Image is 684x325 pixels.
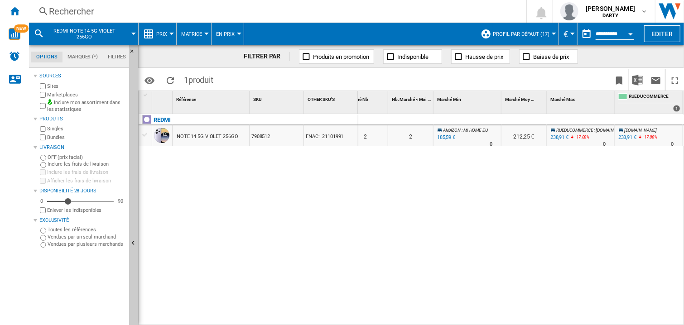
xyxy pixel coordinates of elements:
[493,23,554,45] button: Profil par défaut (17)
[533,53,569,60] span: Baisse de prix
[345,91,388,105] div: Sort None
[47,91,125,98] label: Marketplaces
[550,97,575,102] span: Marché Max
[481,23,554,45] div: Profil par défaut (17)
[40,235,46,241] input: Vendues par un seul marchand
[306,91,358,105] div: OTHER SKU'S Sort None
[38,198,45,205] div: 0
[666,69,684,91] button: Plein écran
[564,29,568,39] span: €
[9,28,20,40] img: wise-card.svg
[642,133,647,144] i: %
[493,31,549,37] span: Profil par défaut (17)
[47,134,125,141] label: Bundles
[47,83,125,90] label: Sites
[673,105,680,112] div: 1 offers sold by RUEDUCOMMERCE
[490,140,492,149] div: Délai de livraison : 0 jour
[40,134,46,140] input: Bundles
[629,69,647,91] button: Télécharger au format Excel
[437,97,461,102] span: Marché Min
[14,24,29,33] span: NEW
[462,128,488,133] span: : MI HOME EU
[304,125,358,146] div: FNAC : 21101991
[575,134,586,139] span: -17.88
[632,75,643,86] img: excel-24x24.png
[154,91,172,105] div: Sort None
[47,125,125,132] label: Singles
[549,91,614,105] div: Marché Max Sort None
[556,128,593,133] span: RUEDUCOMMERCE
[63,52,103,62] md-tab-item: Marques (*)
[594,128,629,133] span: : [DOMAIN_NAME]
[177,126,238,147] div: NOTE 14 5G VIOLET 256GO
[40,178,46,184] input: Afficher les frais de livraison
[9,51,20,62] img: alerts-logo.svg
[40,92,46,98] input: Marketplaces
[574,133,579,144] i: %
[31,52,63,62] md-tab-item: Options
[250,125,303,146] div: 7908512
[624,128,657,133] span: [DOMAIN_NAME]
[34,23,134,45] div: REDMI NOTE 14 5G VIOLET 256GO
[505,97,530,102] span: Marché Moy
[436,133,455,142] div: Mise à jour : vendredi 26 septembre 2025 02:30
[610,69,628,91] button: Créer un favoris
[308,97,335,102] span: OTHER SKU'S
[343,125,388,146] div: 2
[40,155,46,161] input: OFF (prix facial)
[39,115,125,123] div: Produits
[647,69,665,91] button: Envoyer ce rapport par email
[140,72,159,88] button: Options
[103,52,131,62] md-tab-item: Filtres
[48,241,125,248] label: Vendues par plusieurs marchands
[671,140,674,149] div: Délai de livraison : 0 jour
[188,75,213,85] span: produit
[643,134,654,139] span: -17.88
[181,23,207,45] div: Matrice
[143,23,172,45] div: Prix
[39,72,125,80] div: Sources
[40,83,46,89] input: Sites
[299,49,374,64] button: Produits en promotion
[306,91,358,105] div: Sort None
[390,91,433,105] div: Nb. Marché < Moi Sort None
[216,23,239,45] div: En Prix
[47,207,125,214] label: Enlever les indisponibles
[40,162,46,168] input: Inclure les frais de livraison
[618,134,636,140] div: 238,91 €
[174,91,249,105] div: Référence Sort None
[174,91,249,105] div: Sort None
[617,133,636,142] div: 238,91 €
[39,144,125,151] div: Livraison
[644,25,680,42] button: Editer
[244,52,290,61] div: FILTRER PAR
[345,91,388,105] div: Marché Nb Sort None
[465,53,503,60] span: Hausse de prix
[313,53,369,60] span: Produits en promotion
[549,133,568,142] div: Mise à jour : vendredi 26 septembre 2025 10:06
[49,5,503,18] div: Rechercher
[397,53,429,60] span: Indisponible
[40,169,46,175] input: Inclure les frais de livraison
[560,2,578,20] img: profile.jpg
[40,100,46,112] input: Inclure mon assortiment dans les statistiques
[564,23,573,45] button: €
[549,91,614,105] div: Sort None
[47,169,125,176] label: Inclure les frais de livraison
[48,28,121,40] span: REDMI NOTE 14 5G VIOLET 256GO
[251,91,303,105] div: Sort None
[40,207,46,213] input: Afficher les frais de livraison
[47,99,125,113] label: Inclure mon assortiment dans les statistiques
[519,49,578,64] button: Baisse de prix
[39,187,125,195] div: Disponibilité 28 Jours
[435,91,501,105] div: Marché Min Sort None
[392,97,427,102] span: Nb. Marché < Moi
[388,125,433,146] div: 2
[586,4,635,13] span: [PERSON_NAME]
[48,23,130,45] button: REDMI NOTE 14 5G VIOLET 256GO
[435,91,501,105] div: Sort None
[176,97,196,102] span: Référence
[40,242,46,248] input: Vendues par plusieurs marchands
[179,69,218,88] span: 1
